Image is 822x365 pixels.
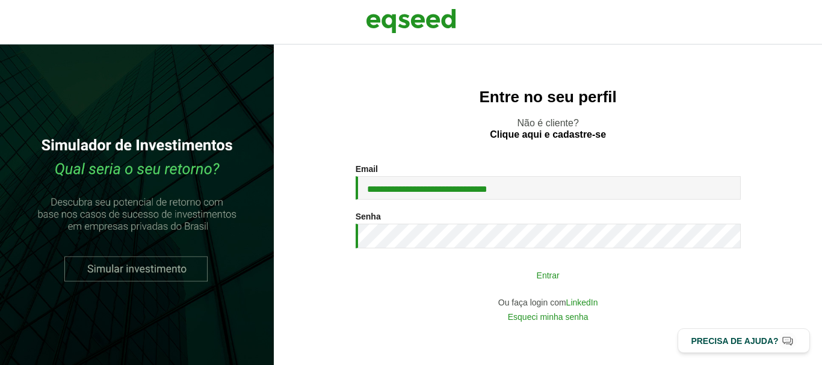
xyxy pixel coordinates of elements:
[566,298,598,307] a: LinkedIn
[356,165,378,173] label: Email
[490,130,606,140] a: Clique aqui e cadastre-se
[356,212,381,221] label: Senha
[298,117,798,140] p: Não é cliente?
[508,313,589,321] a: Esqueci minha senha
[392,263,705,286] button: Entrar
[298,88,798,106] h2: Entre no seu perfil
[356,298,741,307] div: Ou faça login com
[366,6,456,36] img: EqSeed Logo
